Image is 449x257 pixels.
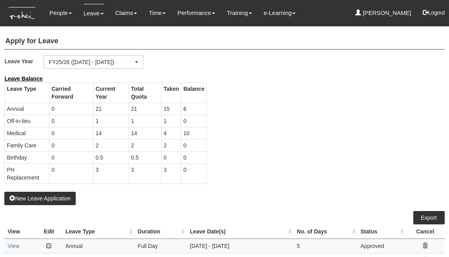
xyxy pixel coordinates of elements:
[355,4,411,22] a: [PERSON_NAME]
[93,83,129,103] th: Current Year
[181,127,207,139] td: 10
[4,192,76,205] button: New Leave Application
[129,163,161,184] td: 3
[36,224,62,239] th: Edit
[49,151,93,163] td: 0
[161,151,181,163] td: 0
[93,139,129,151] td: 2
[4,75,42,82] b: Leave Balance
[93,103,129,115] td: 21
[5,139,49,151] td: Family Care
[161,127,181,139] td: 4
[93,151,129,163] td: 0.5
[129,83,161,103] th: Total Quota
[161,83,181,103] th: Taken
[187,224,294,239] th: Leave Date(s) : activate to sort column ascending
[5,115,49,127] td: Off-in-lieu
[358,224,406,239] th: Status : activate to sort column ascending
[294,239,357,253] td: 5
[49,127,93,139] td: 0
[84,4,104,22] a: Leave
[181,115,207,127] td: 0
[416,226,441,249] iframe: chat widget
[129,139,161,151] td: 2
[4,33,444,50] h4: Apply for Leave
[4,224,35,239] th: View
[187,239,294,253] td: [DATE] - [DATE]
[49,103,93,115] td: 0
[161,139,181,151] td: 2
[129,115,161,127] td: 1
[227,4,252,22] a: Training
[93,127,129,139] td: 14
[135,239,187,253] td: Full Day
[49,4,72,22] a: People
[49,115,93,127] td: 0
[161,115,181,127] td: 1
[294,224,357,239] th: No. of Days : activate to sort column ascending
[129,151,161,163] td: 0.5
[7,243,19,249] a: View
[406,224,444,239] th: Cancel
[5,151,49,163] td: Birthday
[135,224,187,239] th: Duration : activate to sort column ascending
[264,4,296,22] a: e-Learning
[149,4,166,22] a: Time
[161,163,181,184] td: 3
[5,163,49,184] td: PH Replacement
[115,4,137,22] a: Claims
[5,127,49,139] td: Medical
[181,83,207,103] th: Balance
[93,115,129,127] td: 1
[93,163,129,184] td: 3
[181,103,207,115] td: 6
[62,239,135,253] td: Annual
[49,58,133,66] div: FY25/26 ([DATE] - [DATE])
[5,83,49,103] th: Leave Type
[49,139,93,151] td: 0
[181,151,207,163] td: 0
[177,4,215,22] a: Performance
[129,127,161,139] td: 14
[5,103,49,115] td: Annual
[62,224,135,239] th: Leave Type : activate to sort column ascending
[181,139,207,151] td: 0
[129,103,161,115] td: 21
[358,239,406,253] td: Approved
[49,163,93,184] td: 0
[413,211,445,224] a: Export
[181,163,207,184] td: 0
[4,55,44,67] label: Leave Year
[49,83,93,103] th: Carried Forward
[161,103,181,115] td: 15
[44,55,143,69] button: FY25/26 ([DATE] - [DATE])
